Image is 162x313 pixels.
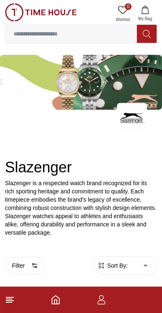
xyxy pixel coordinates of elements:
span: 0 [125,3,131,10]
button: Sort By: [97,261,128,270]
span: My Bag [135,16,155,22]
a: 0Wishlist [113,3,133,24]
img: ... [117,103,147,133]
span: Wishlist [113,16,133,23]
img: ... [5,3,77,21]
a: Home [51,295,61,305]
button: Filter [5,257,45,274]
h2: Slazenger [5,159,157,176]
p: Slazenger is a respected watch brand recognized for its rich sporting heritage and commitment to ... [5,179,157,237]
button: My Bag [133,3,157,24]
span: Sort By: [106,261,128,270]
